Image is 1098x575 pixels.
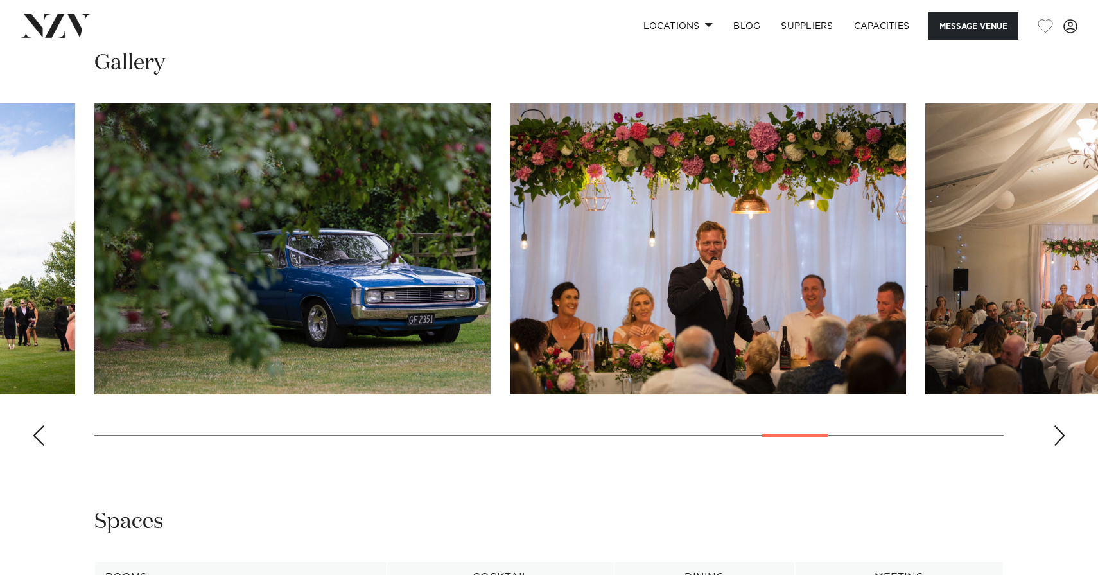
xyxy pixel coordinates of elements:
a: BLOG [723,12,771,40]
a: Locations [633,12,723,40]
img: nzv-logo.png [21,14,91,37]
a: Capacities [844,12,920,40]
swiper-slide: 23 / 30 [94,103,491,394]
h2: Spaces [94,508,164,536]
button: Message Venue [928,12,1018,40]
a: SUPPLIERS [771,12,843,40]
swiper-slide: 24 / 30 [510,103,906,394]
h2: Gallery [94,49,165,78]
